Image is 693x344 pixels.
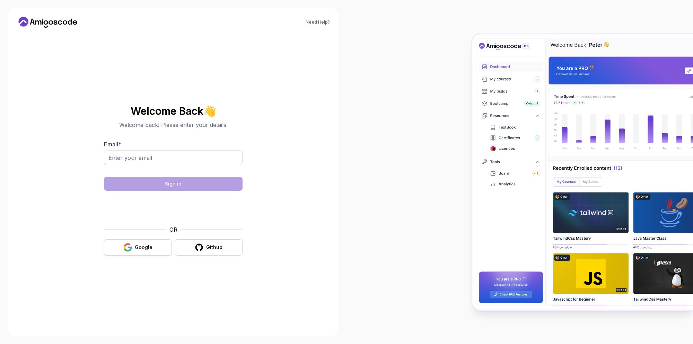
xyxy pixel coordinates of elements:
input: Enter your email [104,150,243,165]
button: Github [175,239,243,256]
a: Home link [17,17,79,28]
iframe: Widget que contiene una casilla de verificación para el desafío de seguridad de hCaptcha [121,195,226,221]
p: Welcome back! Please enter your details. [104,121,243,129]
button: Google [104,239,172,256]
div: Google [135,244,152,251]
span: 👋 [203,105,217,117]
label: Email * [104,141,121,148]
button: Sign in [104,177,243,191]
p: OR [169,225,177,234]
img: Amigoscode Dashboard [472,34,693,310]
a: Need Help? [306,19,330,25]
div: Github [206,244,222,251]
div: Sign in [165,180,182,187]
h2: Welcome Back [104,105,243,117]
